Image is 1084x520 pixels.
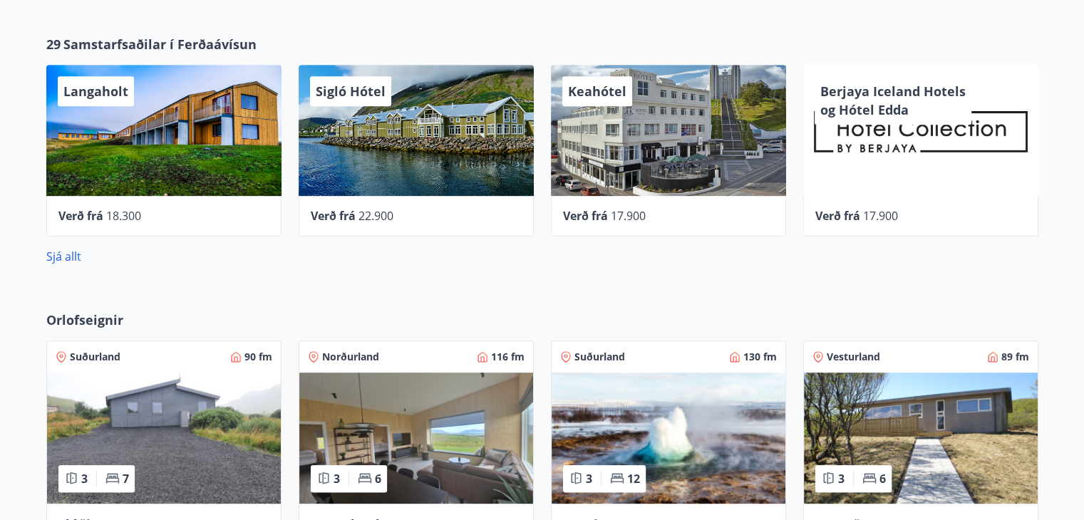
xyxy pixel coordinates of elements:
[375,471,381,487] span: 6
[63,83,128,100] span: Langaholt
[316,83,386,100] span: Sigló Hótel
[611,208,646,224] span: 17.900
[299,373,533,504] img: Paella dish
[574,350,625,364] span: Suðurland
[46,249,81,264] a: Sjá allt
[838,471,845,487] span: 3
[334,471,340,487] span: 3
[563,208,608,224] span: Verð frá
[81,471,88,487] span: 3
[244,350,272,364] span: 90 fm
[586,471,592,487] span: 3
[322,350,379,364] span: Norðurland
[63,35,257,53] span: Samstarfsaðilar í Ferðaávísun
[46,311,123,329] span: Orlofseignir
[743,350,777,364] span: 130 fm
[1001,350,1029,364] span: 89 fm
[46,35,61,53] span: 29
[58,208,103,224] span: Verð frá
[820,83,966,118] span: Berjaya Iceland Hotels og Hótel Edda
[815,208,860,224] span: Verð frá
[106,208,141,224] span: 18.300
[123,471,129,487] span: 7
[804,373,1038,504] img: Paella dish
[863,208,898,224] span: 17.900
[827,350,880,364] span: Vesturland
[70,350,120,364] span: Suðurland
[358,208,393,224] span: 22.900
[47,373,281,504] img: Paella dish
[311,208,356,224] span: Verð frá
[552,373,785,504] img: Paella dish
[568,83,626,100] span: Keahótel
[491,350,525,364] span: 116 fm
[879,471,886,487] span: 6
[627,471,640,487] span: 12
